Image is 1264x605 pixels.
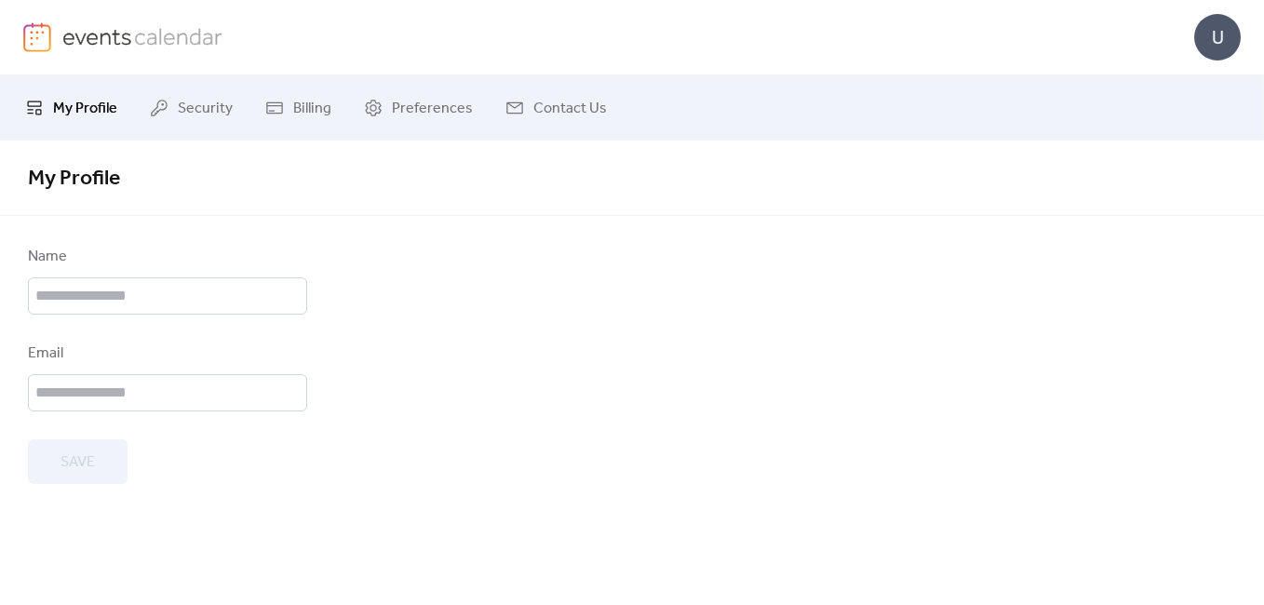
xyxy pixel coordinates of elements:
[251,83,345,133] a: Billing
[350,83,487,133] a: Preferences
[11,83,131,133] a: My Profile
[62,22,223,50] img: logo-type
[136,83,247,133] a: Security
[293,98,331,120] span: Billing
[53,98,117,120] span: My Profile
[392,98,473,120] span: Preferences
[28,343,303,365] div: Email
[178,98,233,120] span: Security
[533,98,607,120] span: Contact Us
[28,158,120,199] span: My Profile
[23,22,51,52] img: logo
[28,246,303,268] div: Name
[491,83,621,133] a: Contact Us
[1194,14,1241,60] div: U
